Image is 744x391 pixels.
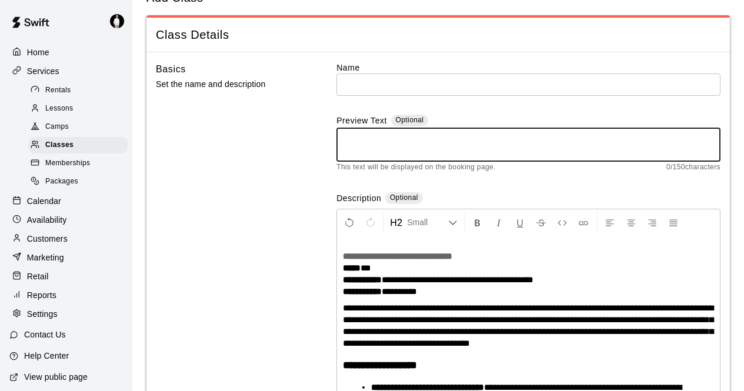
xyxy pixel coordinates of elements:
[28,81,132,99] a: Rentals
[390,193,418,202] span: Optional
[9,62,123,80] a: Services
[28,99,132,118] a: Lessons
[45,139,74,151] span: Classes
[24,350,69,362] p: Help Center
[27,252,64,263] p: Marketing
[336,115,387,128] label: Preview Text
[9,230,123,248] a: Customers
[156,27,720,43] span: Class Details
[361,212,381,233] button: Redo
[45,103,74,115] span: Lessons
[28,119,128,135] div: Camps
[28,118,132,136] a: Camps
[27,270,49,282] p: Retail
[531,212,551,233] button: Format Strikethrough
[24,371,88,383] p: View public page
[336,162,496,173] span: This text will be displayed on the booking page.
[9,44,123,61] a: Home
[510,212,530,233] button: Format Underline
[9,192,123,210] a: Calendar
[27,289,56,301] p: Reports
[28,137,128,153] div: Classes
[28,155,132,173] a: Memberships
[663,212,683,233] button: Justify Align
[27,46,49,58] p: Home
[27,195,61,207] p: Calendar
[45,176,78,188] span: Packages
[27,214,67,226] p: Availability
[339,212,359,233] button: Undo
[573,212,593,233] button: Insert Link
[9,305,123,323] a: Settings
[666,162,720,173] span: 0 / 150 characters
[386,212,462,233] button: Formatting Options
[28,82,128,99] div: Rentals
[108,9,132,33] div: Travis Hamilton
[600,212,620,233] button: Left Align
[9,268,123,285] a: Retail
[28,136,132,155] a: Classes
[9,211,123,229] a: Availability
[396,116,424,124] span: Optional
[468,212,488,233] button: Format Bold
[336,62,720,73] label: Name
[9,286,123,304] a: Reports
[642,212,662,233] button: Right Align
[27,308,58,320] p: Settings
[407,216,448,228] span: Small Heading
[156,77,303,92] p: Set the name and description
[621,212,641,233] button: Center Align
[110,14,124,28] img: Travis Hamilton
[28,173,128,190] div: Packages
[552,212,572,233] button: Insert Code
[28,173,132,191] a: Packages
[28,155,128,172] div: Memberships
[28,101,128,117] div: Lessons
[24,329,66,340] p: Contact Us
[45,85,71,96] span: Rentals
[45,158,90,169] span: Memberships
[45,121,69,133] span: Camps
[9,249,123,266] a: Marketing
[27,233,68,245] p: Customers
[27,65,59,77] p: Services
[336,192,381,206] label: Description
[489,212,509,233] button: Format Italics
[156,62,186,77] h6: Basics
